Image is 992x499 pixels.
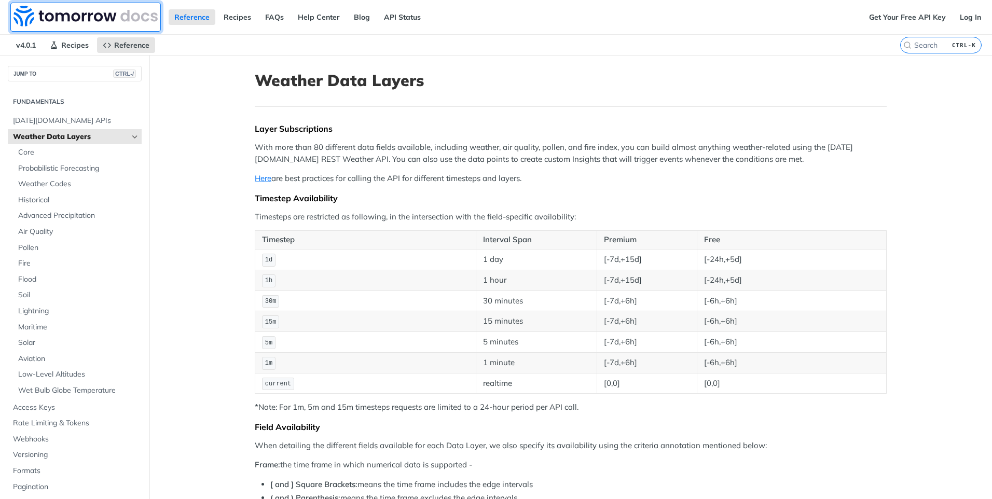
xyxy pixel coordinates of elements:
a: Weather Data LayersHide subpages for Weather Data Layers [8,129,142,145]
a: Webhooks [8,432,142,447]
a: Pollen [13,240,142,256]
span: Solar [18,338,139,348]
a: Recipes [44,37,94,53]
a: Pagination [8,479,142,495]
a: Historical [13,192,142,208]
span: 5m [265,339,272,346]
span: Access Keys [13,403,139,413]
span: Weather Data Layers [13,132,128,142]
a: Air Quality [13,224,142,240]
span: Air Quality [18,227,139,237]
button: JUMP TOCTRL-/ [8,66,142,81]
a: Lightning [13,303,142,319]
img: Tomorrow.io Weather API Docs [13,6,158,26]
a: Versioning [8,447,142,463]
a: Rate Limiting & Tokens [8,415,142,431]
a: Flood [13,272,142,287]
td: [-7d,+6h] [597,352,697,373]
h2: Fundamentals [8,97,142,106]
span: Rate Limiting & Tokens [13,418,139,428]
span: 15m [265,318,277,326]
a: Advanced Precipitation [13,208,142,224]
span: v4.0.1 [10,37,42,53]
span: CTRL-/ [113,70,136,78]
span: Pollen [18,243,139,253]
td: [-7d,+15d] [597,270,697,290]
div: Layer Subscriptions [255,123,887,134]
a: Low-Level Altitudes [13,367,142,382]
h1: Weather Data Layers [255,71,887,90]
a: Reference [169,9,215,25]
p: When detailing the different fields available for each Data Layer, we also specify its availabili... [255,440,887,452]
a: Aviation [13,351,142,367]
a: Get Your Free API Key [863,9,952,25]
strong: [ and ] Square Brackets: [270,479,357,489]
a: Soil [13,287,142,303]
button: Hide subpages for Weather Data Layers [131,133,139,141]
a: Solar [13,335,142,351]
span: current [265,380,291,387]
p: *Note: For 1m, 5m and 15m timesteps requests are limited to a 24-hour period per API call. [255,401,887,413]
td: [-6h,+6h] [697,352,886,373]
span: Pagination [13,482,139,492]
span: Webhooks [13,434,139,445]
td: [0,0] [697,373,886,394]
span: Lightning [18,306,139,316]
span: Maritime [18,322,139,332]
span: [DATE][DOMAIN_NAME] APIs [13,116,139,126]
th: Premium [597,231,697,249]
span: 30m [265,298,277,305]
a: [DATE][DOMAIN_NAME] APIs [8,113,142,129]
td: [-7d,+15d] [597,249,697,270]
span: Flood [18,274,139,285]
th: Interval Span [476,231,597,249]
a: Help Center [292,9,346,25]
span: Reference [114,40,149,50]
span: Advanced Precipitation [18,211,139,221]
th: Timestep [255,231,476,249]
td: 1 minute [476,352,597,373]
td: [-7d,+6h] [597,332,697,353]
span: 1h [265,277,272,284]
span: Core [18,147,139,158]
td: [-7d,+6h] [597,290,697,311]
a: Core [13,145,142,160]
div: Field Availability [255,422,887,432]
a: Weather Codes [13,176,142,192]
td: realtime [476,373,597,394]
td: [-7d,+6h] [597,311,697,332]
td: 1 day [476,249,597,270]
a: Here [255,173,271,183]
span: Aviation [18,354,139,364]
span: 1m [265,359,272,367]
p: are best practices for calling the API for different timesteps and layers. [255,173,887,185]
td: [-6h,+6h] [697,332,886,353]
a: Fire [13,256,142,271]
span: Versioning [13,450,139,460]
td: [-6h,+6h] [697,290,886,311]
a: Reference [97,37,155,53]
th: Free [697,231,886,249]
span: Low-Level Altitudes [18,369,139,380]
span: Fire [18,258,139,269]
a: Log In [954,9,987,25]
a: Formats [8,463,142,479]
kbd: CTRL-K [949,40,979,50]
a: Probabilistic Forecasting [13,161,142,176]
p: With more than 80 different data fields available, including weather, air quality, pollen, and fi... [255,142,887,165]
strong: Frame: [255,460,280,469]
span: Weather Codes [18,179,139,189]
span: Probabilistic Forecasting [18,163,139,174]
td: [-24h,+5d] [697,270,886,290]
a: Recipes [218,9,257,25]
span: Soil [18,290,139,300]
td: [-6h,+6h] [697,311,886,332]
span: Recipes [61,40,89,50]
td: 5 minutes [476,332,597,353]
a: FAQs [259,9,290,25]
svg: Search [903,41,912,49]
a: Wet Bulb Globe Temperature [13,383,142,398]
a: Blog [348,9,376,25]
p: Timesteps are restricted as following, in the intersection with the field-specific availability: [255,211,887,223]
span: Formats [13,466,139,476]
